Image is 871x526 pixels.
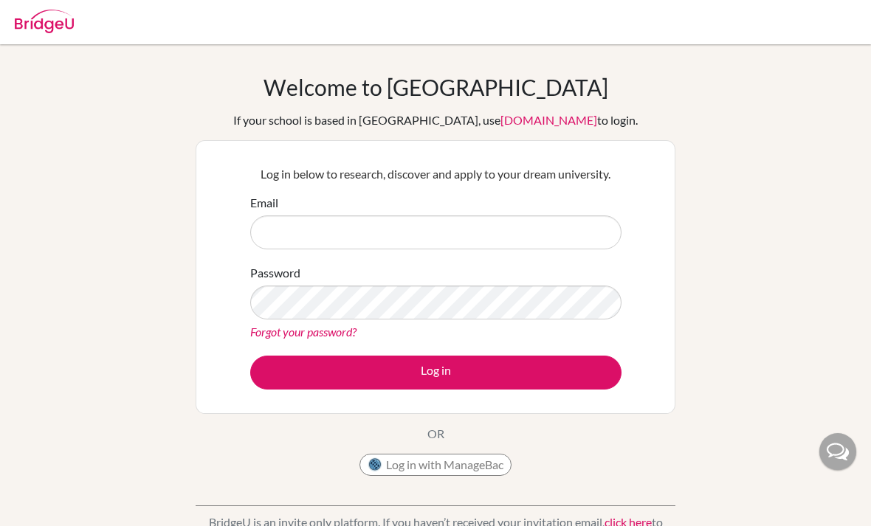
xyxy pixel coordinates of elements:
[15,10,74,33] img: Bridge-U
[264,74,608,100] h1: Welcome to [GEOGRAPHIC_DATA]
[250,264,300,282] label: Password
[359,454,512,476] button: Log in with ManageBac
[500,113,597,127] a: [DOMAIN_NAME]
[250,325,357,339] a: Forgot your password?
[233,111,638,129] div: If your school is based in [GEOGRAPHIC_DATA], use to login.
[250,356,622,390] button: Log in
[427,425,444,443] p: OR
[250,194,278,212] label: Email
[250,165,622,183] p: Log in below to research, discover and apply to your dream university.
